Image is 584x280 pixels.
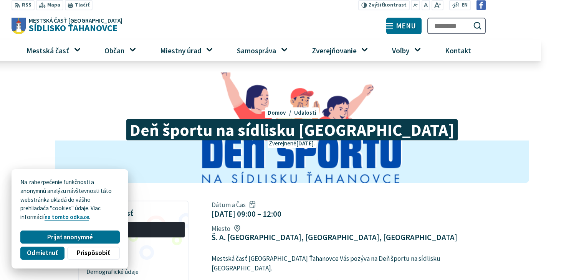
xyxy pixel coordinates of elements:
[29,18,122,23] span: Mestská časť [GEOGRAPHIC_DATA]
[459,1,470,9] a: EN
[12,40,84,61] a: Mestská časť
[212,209,281,219] figcaption: [DATE] 09:00 – 12:00
[27,249,58,257] span: Odmietnuť
[102,40,127,61] span: Občan
[389,40,412,61] span: Voľby
[377,40,424,61] a: Voľby
[45,213,89,221] a: na tomto odkaze
[358,43,371,56] button: Otvoriť podmenu pre Zverejňovanie
[430,40,486,61] a: Kontakt
[234,40,279,61] span: Samospráva
[369,2,407,8] span: kontrast
[145,40,216,61] a: Miestny úrad
[20,247,64,260] button: Odmietnuť
[396,23,416,29] span: Menu
[82,203,185,219] h3: Mestská časť
[222,40,291,61] a: Samospráva
[90,40,139,61] a: Občan
[309,40,359,61] span: Zverejňovanie
[86,240,180,253] span: História
[297,40,371,61] a: Zverejňovanie
[67,247,119,260] button: Prispôsobiť
[126,119,457,140] span: Deň športu na sídlisku [GEOGRAPHIC_DATA]
[86,265,180,278] span: Demografické údaje
[411,43,424,56] button: Otvoriť podmenu pre
[12,18,122,35] a: Logo Sídlisko Ťahanovce, prejsť na domovskú stránku.
[268,109,286,116] span: Domov
[268,109,294,116] a: Domov
[296,140,314,147] span: [DATE]
[71,43,84,56] button: Otvoriť podmenu pre
[20,178,119,222] p: Na zabezpečenie funkčnosti a anonymnú analýzu návštevnosti táto webstránka ukladá do vášho prehli...
[23,40,72,61] span: Mestská časť
[212,224,457,233] span: Miesto
[47,233,93,241] span: Prijať anonymné
[278,43,291,56] button: Otvoriť podmenu pre
[86,223,180,236] span: Všeobecné info
[82,265,185,278] a: Demografické údaje
[75,2,89,8] span: Tlačiť
[212,232,457,242] figcaption: Š. A. [GEOGRAPHIC_DATA], [GEOGRAPHIC_DATA], [GEOGRAPHIC_DATA]
[82,222,185,237] a: Všeobecné info
[442,40,474,61] span: Kontakt
[157,40,204,61] span: Miestny úrad
[77,249,110,257] span: Prispôsobiť
[386,18,422,35] button: Menu
[12,18,26,35] img: Prejsť na domovskú stránku
[212,201,281,209] span: Dátum a Čas
[47,1,60,9] span: Mapa
[26,18,122,33] span: Sídlisko Ťahanovce
[82,253,185,265] a: Symboly
[268,139,316,148] p: Zverejnené .
[22,1,31,9] span: RSS
[86,253,180,265] span: Symboly
[462,1,468,9] span: EN
[203,43,216,56] button: Otvoriť podmenu pre
[476,0,486,10] img: Prejsť na Facebook stránku
[369,2,384,8] span: Zvýšiť
[20,231,119,244] button: Prijať anonymné
[126,43,139,56] button: Otvoriť podmenu pre
[82,240,185,253] a: História
[212,254,471,273] p: Mestská časť [GEOGRAPHIC_DATA] Ťahanovce Vás pozýva na Deň športu na sídlisku [GEOGRAPHIC_DATA].
[294,109,316,116] a: Udalosti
